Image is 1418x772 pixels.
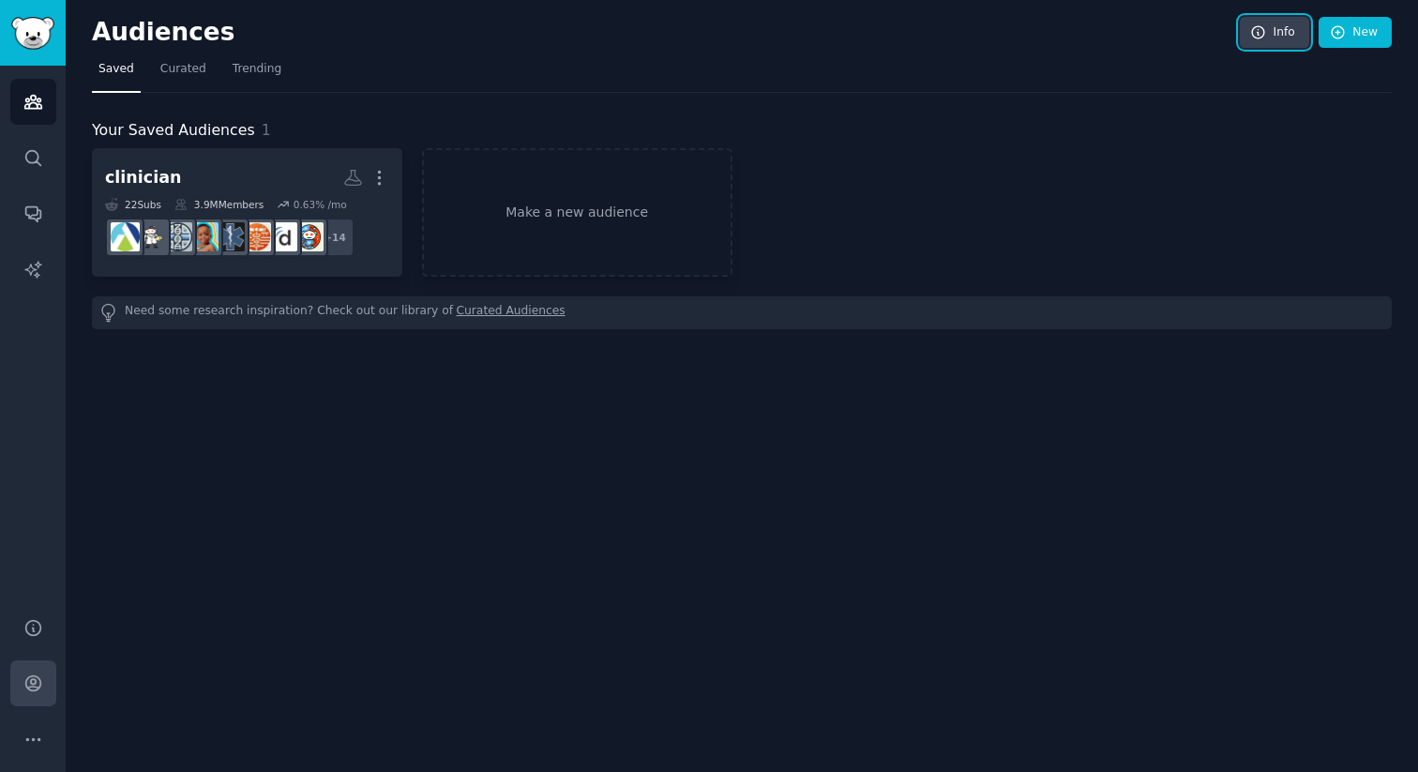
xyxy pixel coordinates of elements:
[457,303,566,323] a: Curated Audiences
[262,121,271,139] span: 1
[137,222,166,251] img: physician
[174,198,264,211] div: 3.9M Members
[1240,17,1309,49] a: Info
[92,18,1240,48] h2: Audiences
[92,54,141,93] a: Saved
[422,148,732,277] a: Make a new audience
[11,17,54,50] img: GummySearch logo
[226,54,288,93] a: Trending
[233,61,281,78] span: Trending
[111,222,140,251] img: TLRY
[315,218,354,257] div: + 14
[160,61,206,78] span: Curated
[154,54,213,93] a: Curated
[216,222,245,251] img: emergencymedicine
[105,198,161,211] div: 22 Sub s
[189,222,219,251] img: premed
[294,222,324,251] img: hospitalist
[1319,17,1392,49] a: New
[242,222,271,251] img: IMGreddit
[92,148,402,277] a: clinician22Subs3.9MMembers0.63% /mo+14hospitalistdoximityIMGredditemergencymedicinepremedDoctorph...
[268,222,297,251] img: doximity
[92,119,255,143] span: Your Saved Audiences
[105,166,181,189] div: clinician
[92,296,1392,329] div: Need some research inspiration? Check out our library of
[294,198,347,211] div: 0.63 % /mo
[163,222,192,251] img: Doctor
[98,61,134,78] span: Saved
